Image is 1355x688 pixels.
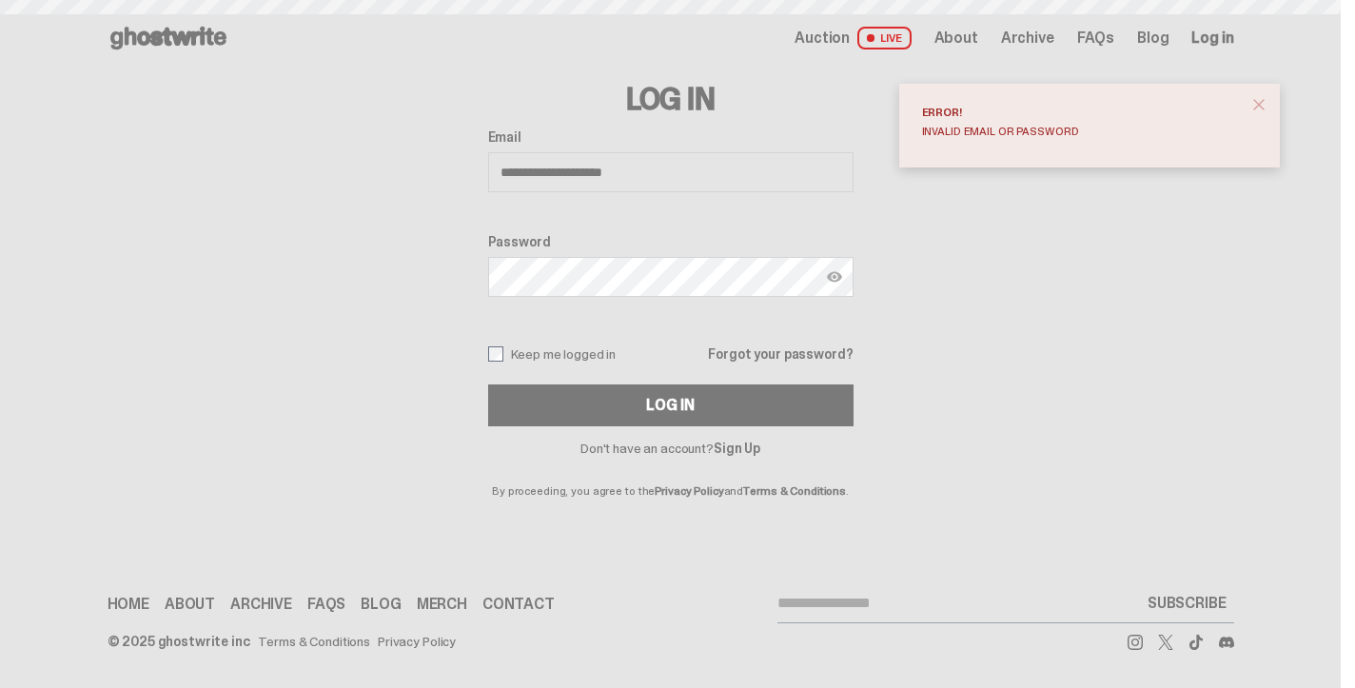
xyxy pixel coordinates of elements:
a: About [165,597,215,612]
label: Keep me logged in [488,346,617,362]
img: Show password [827,269,842,285]
a: Contact [482,597,555,612]
button: SUBSCRIBE [1140,584,1234,622]
h3: Log In [488,84,854,114]
a: FAQs [1077,30,1114,46]
span: Auction [795,30,850,46]
a: Merch [417,597,467,612]
a: Sign Up [714,440,760,457]
a: Blog [1137,30,1168,46]
a: Home [108,597,149,612]
a: Terms & Conditions [743,483,846,499]
label: Password [488,234,854,249]
div: Log In [646,398,694,413]
a: Archive [230,597,292,612]
a: Auction LIVE [795,27,911,49]
a: Terms & Conditions [258,635,370,648]
div: Invalid email or password [922,126,1242,137]
span: LIVE [857,27,912,49]
a: Archive [1001,30,1054,46]
a: FAQs [307,597,345,612]
a: Log in [1191,30,1233,46]
a: About [934,30,978,46]
p: By proceeding, you agree to the and . [488,455,854,497]
a: Privacy Policy [655,483,723,499]
button: close [1242,88,1276,122]
a: Forgot your password? [708,347,853,361]
a: Privacy Policy [378,635,456,648]
a: Blog [361,597,401,612]
input: Keep me logged in [488,346,503,362]
button: Log In [488,384,854,426]
p: Don't have an account? [488,442,854,455]
div: © 2025 ghostwrite inc [108,635,250,648]
div: Error! [922,107,1242,118]
label: Email [488,129,854,145]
